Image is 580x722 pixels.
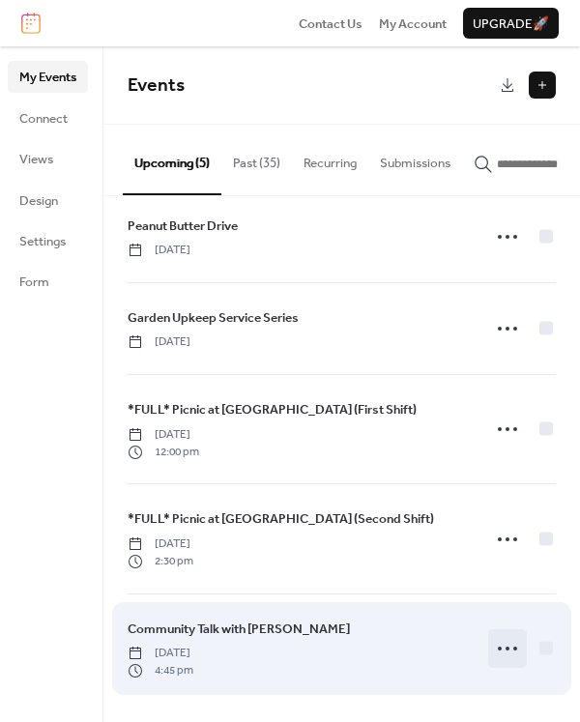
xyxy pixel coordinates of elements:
[463,8,559,39] button: Upgrade🚀
[128,444,199,461] span: 12:00 pm
[128,620,350,639] span: Community Talk with [PERSON_NAME]
[128,68,185,103] span: Events
[128,553,193,570] span: 2:30 pm
[128,217,238,236] span: Peanut Butter Drive
[473,14,549,34] span: Upgrade 🚀
[8,266,88,297] a: Form
[8,225,88,256] a: Settings
[123,125,221,194] button: Upcoming (5)
[8,143,88,174] a: Views
[128,508,434,530] a: *FULL* Picnic at [GEOGRAPHIC_DATA] (Second Shift)
[128,307,299,329] a: Garden Upkeep Service Series
[128,645,193,662] span: [DATE]
[8,102,88,133] a: Connect
[128,509,434,529] span: *FULL* Picnic at [GEOGRAPHIC_DATA] (Second Shift)
[128,426,199,444] span: [DATE]
[128,535,193,553] span: [DATE]
[19,150,53,169] span: Views
[128,400,417,419] span: *FULL* Picnic at [GEOGRAPHIC_DATA] (First Shift)
[221,125,292,192] button: Past (35)
[21,13,41,34] img: logo
[128,242,190,259] span: [DATE]
[379,14,447,33] a: My Account
[19,109,68,129] span: Connect
[299,14,362,34] span: Contact Us
[299,14,362,33] a: Contact Us
[128,619,350,640] a: Community Talk with [PERSON_NAME]
[19,68,76,87] span: My Events
[8,61,88,92] a: My Events
[128,216,238,237] a: Peanut Butter Drive
[19,273,49,292] span: Form
[19,191,58,211] span: Design
[19,232,66,251] span: Settings
[379,14,447,34] span: My Account
[128,399,417,420] a: *FULL* Picnic at [GEOGRAPHIC_DATA] (First Shift)
[368,125,462,192] button: Submissions
[292,125,368,192] button: Recurring
[8,185,88,216] a: Design
[128,308,299,328] span: Garden Upkeep Service Series
[128,662,193,679] span: 4:45 pm
[128,333,190,351] span: [DATE]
